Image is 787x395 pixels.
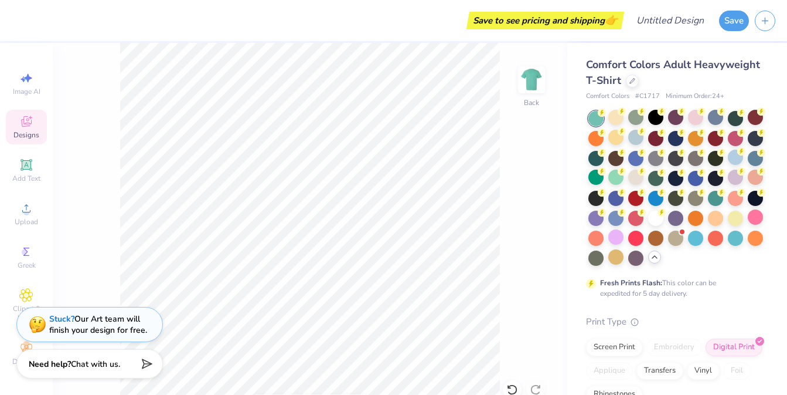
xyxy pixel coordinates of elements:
div: Screen Print [586,339,643,356]
span: Minimum Order: 24 + [666,92,724,102]
div: Foil [723,362,751,380]
strong: Fresh Prints Flash: [600,278,662,288]
div: Embroidery [646,339,702,356]
span: Greek [18,261,36,270]
span: Upload [15,217,38,227]
span: Comfort Colors Adult Heavyweight T-Shirt [586,58,760,87]
span: Image AI [13,87,40,96]
div: Save to see pricing and shipping [469,12,621,29]
strong: Stuck? [49,313,74,325]
strong: Need help? [29,359,71,370]
span: Clipart & logos [6,304,47,323]
div: Our Art team will finish your design for free. [49,313,147,336]
span: Chat with us. [71,359,120,370]
img: Back [520,68,543,92]
div: Print Type [586,315,764,329]
span: Add Text [12,174,40,183]
span: # C1717 [635,92,660,102]
span: 👉 [605,13,618,27]
div: Digital Print [706,339,762,356]
div: Transfers [636,362,683,380]
input: Untitled Design [627,9,713,32]
button: Save [719,11,749,31]
div: Applique [586,362,633,380]
div: Vinyl [687,362,720,380]
div: Back [524,97,539,108]
div: This color can be expedited for 5 day delivery. [600,278,744,299]
span: Decorate [12,357,40,366]
span: Designs [13,130,39,140]
span: Comfort Colors [586,92,629,102]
